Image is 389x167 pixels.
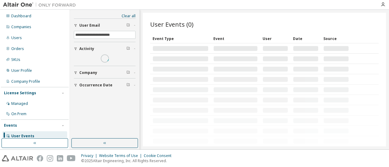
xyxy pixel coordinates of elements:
[213,34,258,43] div: Event
[11,79,40,84] div: Company Profile
[81,153,99,158] div: Privacy
[11,46,24,51] div: Orders
[150,20,194,28] span: User Events (0)
[293,34,318,43] div: Date
[11,57,20,62] div: SKUs
[79,23,100,28] span: User Email
[126,83,130,88] span: Clear filter
[126,70,130,75] span: Clear filter
[153,34,208,43] div: Event Type
[3,2,79,8] img: Altair One
[323,34,349,43] div: Source
[11,68,32,73] div: User Profile
[37,155,43,162] img: facebook.svg
[99,153,144,158] div: Website Terms of Use
[4,91,36,95] div: License Settings
[11,134,34,139] div: User Events
[47,155,53,162] img: instagram.svg
[67,155,76,162] img: youtube.svg
[79,70,97,75] span: Company
[11,25,31,29] div: Companies
[74,14,136,18] a: Clear all
[11,14,31,18] div: Dashboard
[57,155,63,162] img: linkedin.svg
[74,78,136,92] button: Occurrence Date
[74,42,136,55] button: Activity
[2,155,33,162] img: altair_logo.svg
[74,66,136,79] button: Company
[126,46,130,51] span: Clear filter
[263,34,288,43] div: User
[79,46,94,51] span: Activity
[11,112,26,116] div: On Prem
[144,153,175,158] div: Cookie Consent
[79,83,112,88] span: Occurrence Date
[4,123,17,128] div: Events
[11,101,28,106] div: Managed
[74,19,136,32] button: User Email
[81,158,175,163] p: © 2025 Altair Engineering, Inc. All Rights Reserved.
[126,23,130,28] span: Clear filter
[11,35,22,40] div: Users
